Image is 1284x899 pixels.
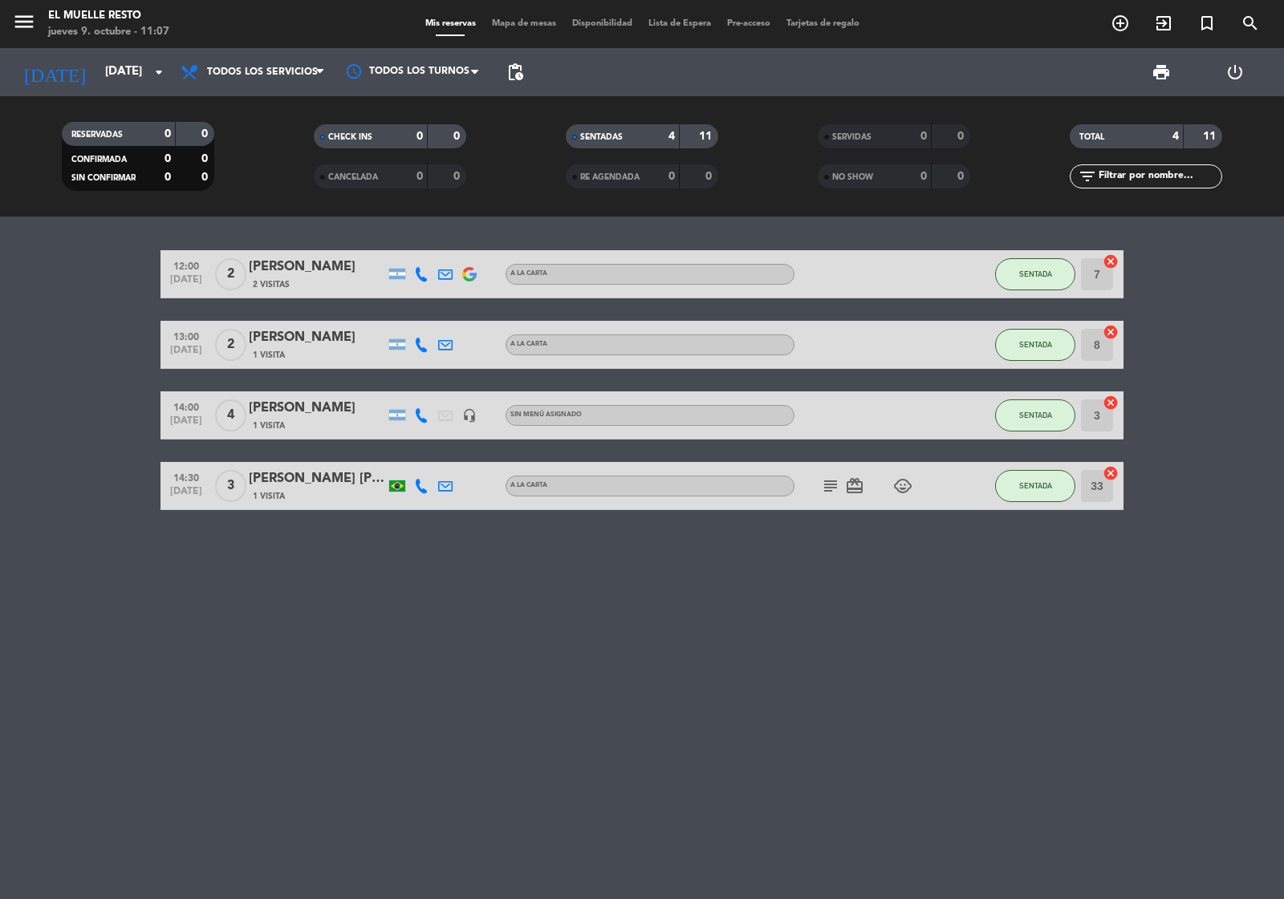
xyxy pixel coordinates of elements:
span: Lista de Espera [640,19,719,28]
strong: 0 [668,171,675,182]
strong: 0 [705,171,715,182]
input: Filtrar por nombre... [1097,168,1221,185]
strong: 0 [201,153,211,164]
i: child_care [893,476,912,496]
i: [DATE] [12,55,97,90]
div: [PERSON_NAME] [PERSON_NAME] [249,468,385,489]
strong: 0 [453,171,463,182]
button: SENTADA [995,329,1075,361]
span: A LA CARTA [510,270,547,277]
span: Pre-acceso [719,19,778,28]
span: 2 Visitas [253,278,290,291]
span: 1 Visita [253,419,285,432]
strong: 0 [165,153,171,164]
div: jueves 9. octubre - 11:07 [48,24,169,40]
img: google-logo.png [462,267,477,281]
i: cancel [1103,253,1119,269]
span: TOTAL [1079,133,1104,141]
span: CANCELADA [328,173,378,181]
span: 12:00 [166,256,206,274]
i: cancel [1103,395,1119,411]
i: search [1241,14,1260,33]
strong: 0 [165,172,171,183]
strong: 0 [920,131,927,142]
span: [DATE] [166,345,206,363]
i: menu [12,10,36,34]
strong: 0 [453,131,463,142]
strong: 0 [416,171,423,182]
span: CONFIRMADA [71,156,127,164]
i: headset_mic [462,408,477,423]
div: LOG OUT [1198,48,1272,96]
span: 1 Visita [253,349,285,362]
span: 4 [215,399,246,431]
span: SENTADA [1019,269,1052,278]
span: NO SHOW [832,173,873,181]
button: SENTADA [995,470,1075,502]
strong: 0 [416,131,423,142]
span: CHECK INS [328,133,372,141]
span: SENTADA [1019,411,1052,419]
span: SENTADA [1019,340,1052,349]
span: [DATE] [166,415,206,434]
span: SENTADAS [580,133,623,141]
span: 2 [215,258,246,290]
strong: 0 [165,128,171,140]
span: Tarjetas de regalo [778,19,868,28]
span: 13:00 [166,326,206,345]
i: arrow_drop_down [149,63,169,82]
span: [DATE] [166,274,206,293]
strong: 0 [957,131,967,142]
span: [DATE] [166,486,206,504]
span: Disponibilidad [564,19,640,28]
span: print [1152,63,1171,82]
strong: 4 [1172,131,1179,142]
button: SENTADA [995,258,1075,290]
span: Mis reservas [417,19,484,28]
span: 14:30 [166,468,206,486]
i: turned_in_not [1197,14,1217,33]
div: El Muelle Resto [48,8,169,24]
span: A LA CARTA [510,341,547,347]
strong: 0 [957,171,967,182]
span: A LA CARTA [510,482,547,488]
strong: 0 [920,171,927,182]
strong: 0 [201,172,211,183]
div: [PERSON_NAME] [249,257,385,277]
strong: 0 [201,128,211,140]
strong: 4 [668,131,675,142]
span: SIN CONFIRMAR [71,174,136,182]
i: filter_list [1078,167,1097,186]
span: Mapa de mesas [484,19,564,28]
button: SENTADA [995,399,1075,431]
i: cancel [1103,465,1119,481]
span: 2 [215,329,246,361]
span: 3 [215,470,246,502]
span: RESERVADAS [71,131,123,139]
strong: 11 [699,131,715,142]
i: exit_to_app [1154,14,1173,33]
span: Sin menú asignado [510,411,582,418]
span: 14:00 [166,397,206,415]
i: cancel [1103,324,1119,340]
strong: 11 [1203,131,1219,142]
i: card_giftcard [845,476,864,496]
span: SERVIDAS [832,133,872,141]
span: pending_actions [506,63,525,82]
span: RE AGENDADA [580,173,640,181]
div: [PERSON_NAME] [249,398,385,419]
button: menu [12,10,36,39]
span: SENTADA [1019,481,1052,490]
i: add_circle_outline [1111,14,1130,33]
div: [PERSON_NAME] [249,327,385,348]
span: 1 Visita [253,490,285,503]
i: subject [821,476,840,496]
span: Todos los servicios [207,67,318,78]
i: power_settings_new [1225,63,1245,82]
